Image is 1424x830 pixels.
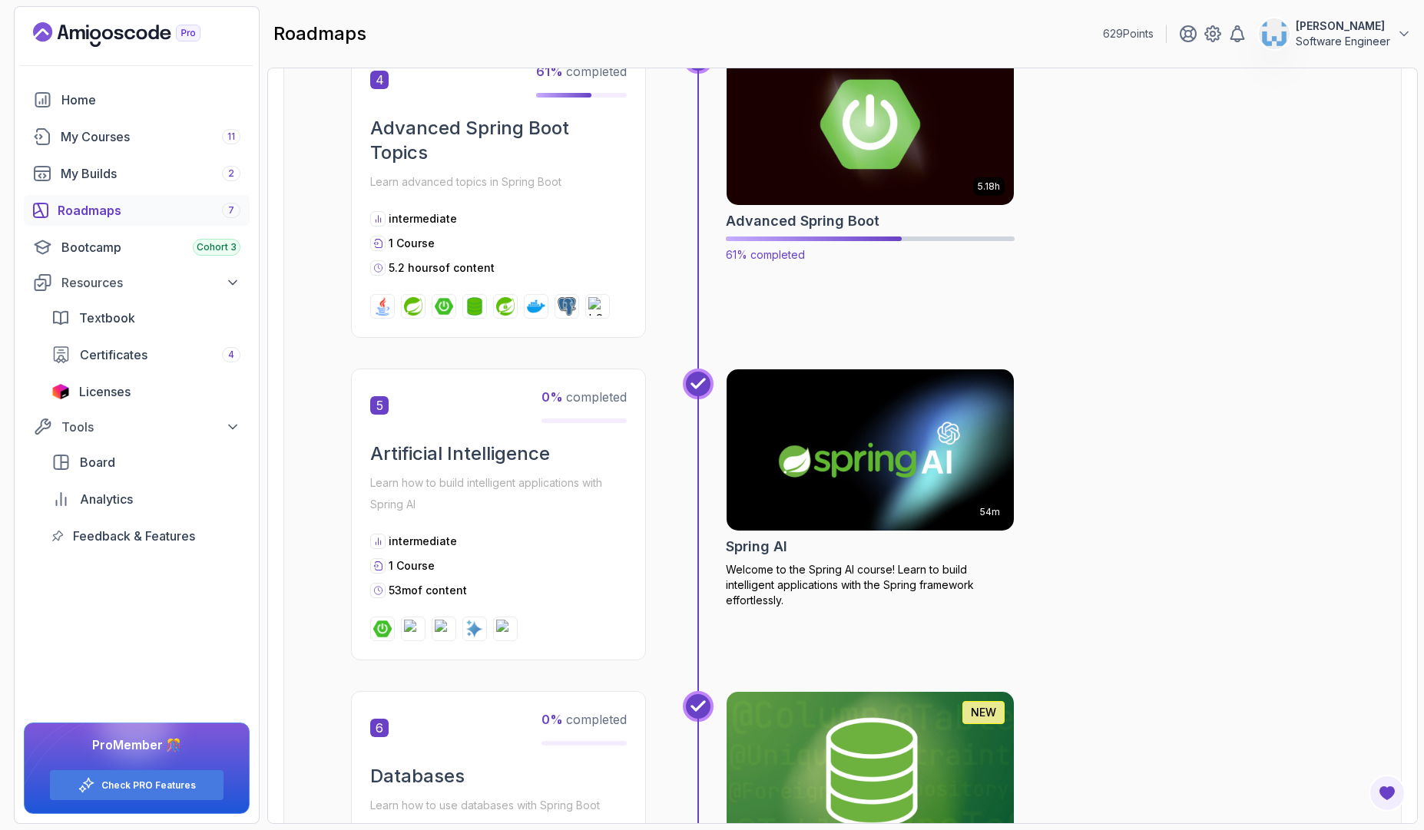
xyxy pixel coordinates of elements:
img: Advanced Spring Boot card [720,40,1022,209]
span: 2 [228,167,234,180]
img: h2 logo [588,297,607,316]
button: Resources [24,269,250,296]
img: ai logo [465,620,484,638]
span: Feedback & Features [73,527,195,545]
img: spring-security logo [496,297,515,316]
a: Spring AI card54mSpring AIWelcome to the Spring AI course! Learn to build intelligent application... [726,369,1015,608]
a: analytics [42,484,250,514]
div: My Courses [61,127,240,146]
span: 1 Course [389,236,435,250]
a: Check PRO Features [101,779,196,792]
button: Tools [24,413,250,441]
p: Learn how to build intelligent applications with Spring AI [370,472,627,515]
p: 5.2 hours of content [389,260,495,276]
button: user profile image[PERSON_NAME]Software Engineer [1259,18,1412,49]
a: certificates [42,339,250,370]
span: 61 % [536,64,563,79]
div: Home [61,91,240,109]
span: 1 Course [389,559,435,572]
img: postgres logo [558,297,576,316]
h2: Advanced Spring Boot [726,210,879,232]
a: home [24,84,250,115]
a: feedback [42,521,250,551]
p: [PERSON_NAME] [1296,18,1390,34]
a: textbook [42,303,250,333]
span: Cohort 3 [197,241,237,253]
img: jetbrains icon [51,384,70,399]
button: Check PRO Features [49,769,224,801]
h2: roadmaps [273,21,366,46]
p: intermediate [389,211,457,227]
div: Bootcamp [61,238,240,256]
span: Licenses [79,382,131,401]
img: Spring AI card [727,369,1014,531]
a: Advanced Spring Boot card5.18hAdvanced Spring Boot61% completed [726,43,1015,263]
span: 6 [370,719,389,737]
a: board [42,447,250,478]
img: docker logo [527,297,545,316]
p: 5.18h [978,180,1000,193]
span: 0 % [541,389,563,405]
span: 5 [370,396,389,415]
a: Landing page [33,22,236,47]
span: Analytics [80,490,133,508]
p: Learn how to use databases with Spring Boot [370,795,627,816]
div: My Builds [61,164,240,183]
a: builds [24,158,250,189]
h2: Spring AI [726,536,787,557]
h2: Databases [370,764,627,789]
p: 629 Points [1103,26,1154,41]
img: spring-boot logo [435,297,453,316]
img: java logo [373,297,392,316]
span: completed [541,389,627,405]
img: spring-data-jpa logo [465,297,484,316]
a: bootcamp [24,232,250,263]
button: Open Feedback Button [1369,775,1406,812]
h2: Advanced Spring Boot Topics [370,116,627,165]
img: spring-boot logo [373,620,392,638]
span: Board [80,453,115,471]
img: spring-framework logo [435,620,453,638]
img: user profile image [1260,19,1289,48]
p: intermediate [389,534,457,549]
p: Learn advanced topics in Spring Boot [370,171,627,193]
a: roadmaps [24,195,250,226]
span: 11 [227,131,235,143]
p: Software Engineer [1296,34,1390,49]
span: 7 [228,204,234,217]
h2: Artificial Intelligence [370,441,627,466]
a: courses [24,121,250,152]
p: NEW [971,705,996,720]
img: openai logo [496,620,515,638]
span: 0 % [541,712,563,727]
span: 4 [370,71,389,89]
img: spring logo [404,297,422,316]
div: Resources [61,273,240,292]
span: Textbook [79,309,135,327]
span: Certificates [80,346,147,364]
p: Welcome to the Spring AI course! Learn to build intelligent applications with the Spring framewor... [726,562,1015,608]
span: 61% completed [726,248,805,261]
span: completed [541,712,627,727]
span: completed [536,64,627,79]
a: licenses [42,376,250,407]
img: spring-ai logo [404,620,422,638]
span: 4 [228,349,234,361]
p: 54m [980,506,1000,518]
p: 53m of content [389,583,467,598]
div: Roadmaps [58,201,240,220]
div: Tools [61,418,240,436]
